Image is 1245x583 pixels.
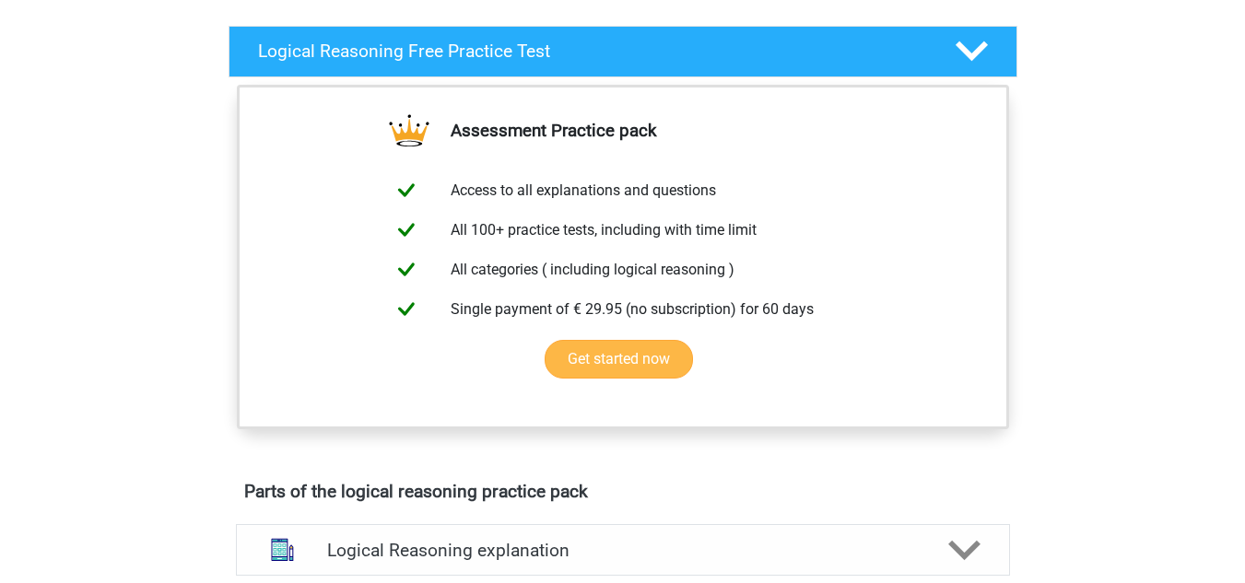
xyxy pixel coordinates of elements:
[221,26,1025,77] a: Logical Reasoning Free Practice Test
[258,41,925,62] h4: Logical Reasoning Free Practice Test
[259,526,306,573] img: logical reasoning explanations
[545,340,693,379] a: Get started now
[229,524,1017,576] a: explanations Logical Reasoning explanation
[327,540,919,561] h4: Logical Reasoning explanation
[244,481,1002,502] h4: Parts of the logical reasoning practice pack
